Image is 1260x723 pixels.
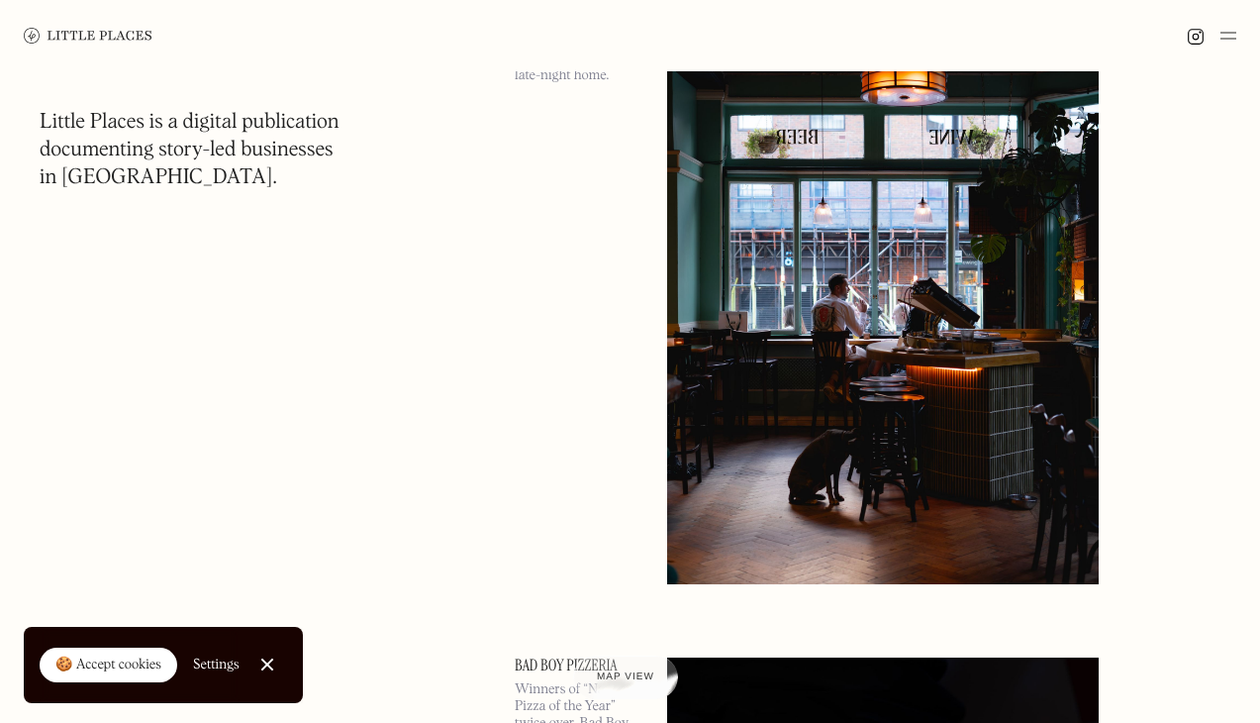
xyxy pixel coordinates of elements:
a: Map view [573,656,678,699]
a: 🍪 Accept cookies [40,648,177,683]
a: Settings [193,643,240,687]
span: Map view [597,671,654,682]
div: Settings [193,658,240,671]
div: Close Cookie Popup [266,665,267,666]
div: 🍪 Accept cookies [55,656,161,675]
a: Close Cookie Popup [247,645,287,684]
h1: Little Places is a digital publication documenting story-led businesses in [GEOGRAPHIC_DATA]. [40,109,339,192]
a: Bad Boy Pizzeria [515,658,643,673]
